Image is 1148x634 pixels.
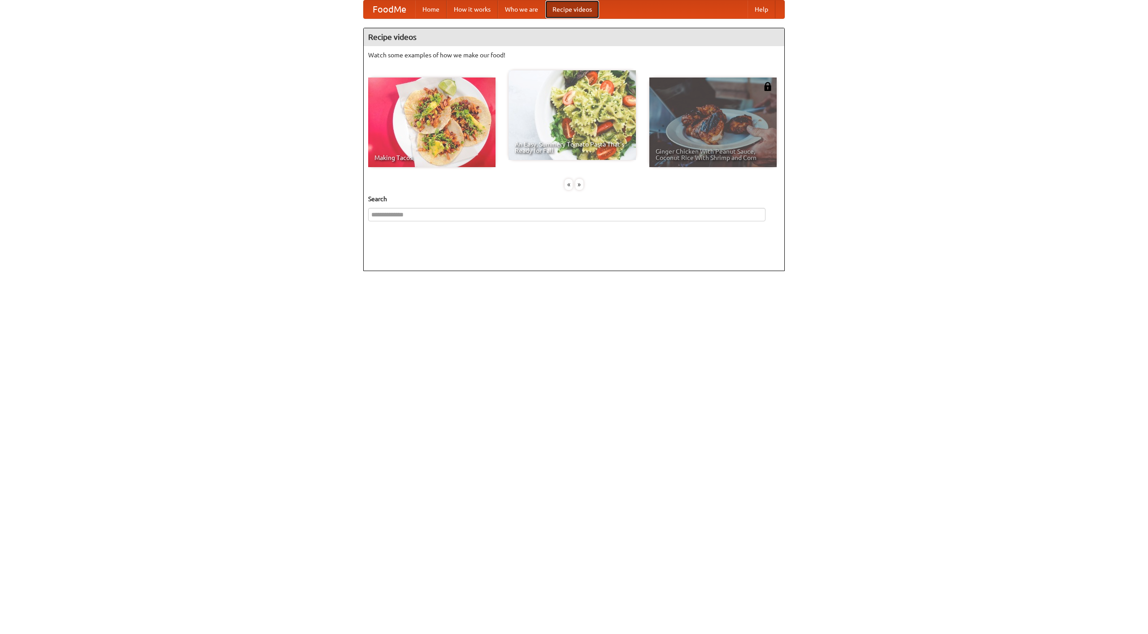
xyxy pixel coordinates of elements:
a: FoodMe [364,0,415,18]
a: Making Tacos [368,78,496,167]
p: Watch some examples of how we make our food! [368,51,780,60]
a: Home [415,0,447,18]
span: Making Tacos [374,155,489,161]
a: How it works [447,0,498,18]
div: « [565,179,573,190]
a: Recipe videos [545,0,599,18]
a: An Easy, Summery Tomato Pasta That's Ready for Fall [509,70,636,160]
a: Help [748,0,775,18]
a: Who we are [498,0,545,18]
img: 483408.png [763,82,772,91]
h5: Search [368,194,780,203]
h4: Recipe videos [364,28,784,46]
div: » [575,179,583,190]
span: An Easy, Summery Tomato Pasta That's Ready for Fall [515,141,630,154]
